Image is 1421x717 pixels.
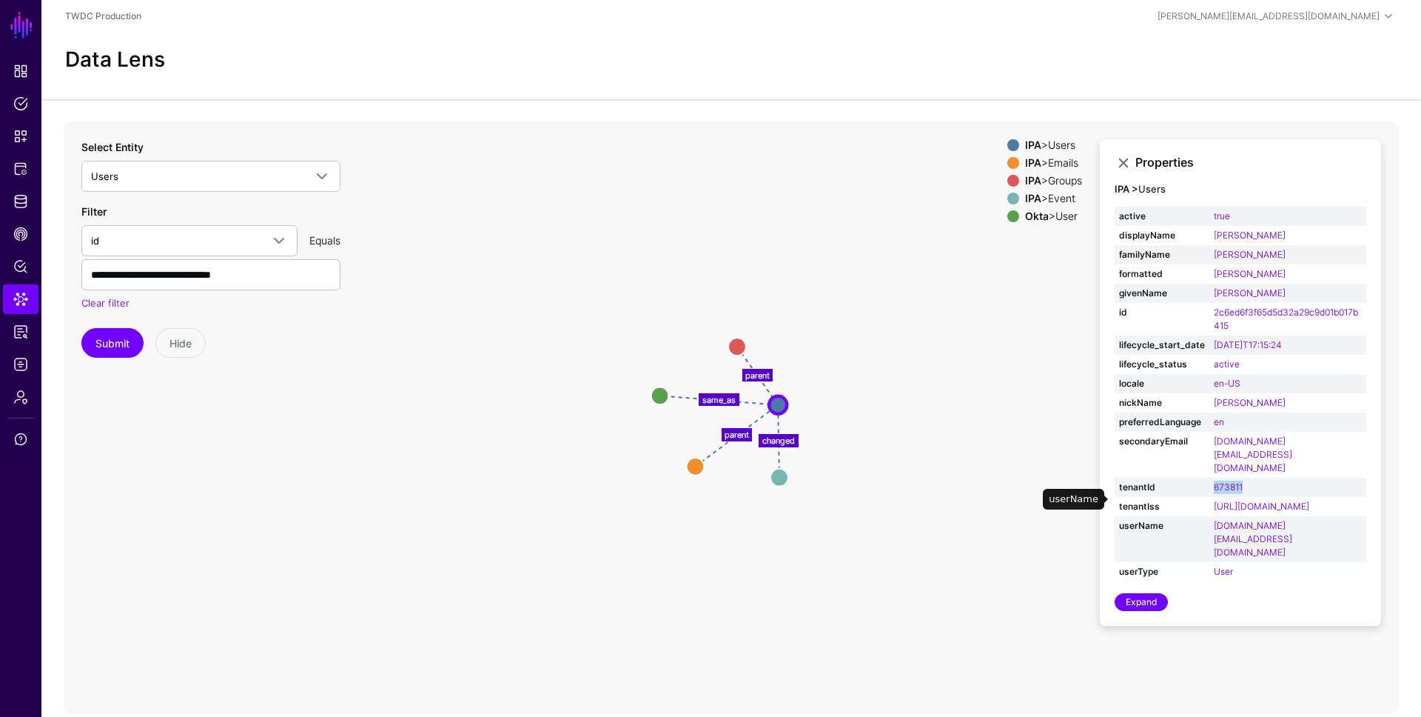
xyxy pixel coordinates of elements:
strong: IPA [1025,174,1041,187]
strong: id [1119,306,1205,319]
a: [PERSON_NAME] [1214,268,1286,279]
a: CAEP Hub [3,219,38,249]
a: en-US [1214,378,1240,389]
a: User [1214,566,1233,577]
a: [PERSON_NAME] [1214,397,1286,408]
div: > Event [1022,193,1085,204]
strong: IPA [1025,156,1041,169]
a: Expand [1115,593,1168,611]
a: TWDC Production [65,10,141,21]
a: Clear filter [81,297,130,309]
a: [DOMAIN_NAME][EMAIL_ADDRESS][DOMAIN_NAME] [1214,436,1292,473]
a: 2c6ed6f3f65d5d32a29c9d01b017b415 [1214,307,1358,331]
span: CAEP Hub [13,227,28,241]
span: Support [13,432,28,447]
label: Select Entity [81,139,144,155]
strong: familyName [1119,248,1205,261]
div: Equals [303,233,346,248]
h3: Properties [1135,156,1366,170]
span: Dashboard [13,64,28,79]
label: Filter [81,204,107,219]
text: parent [725,430,749,440]
a: [DATE]T17:15:24 [1214,339,1282,350]
span: Users [91,170,118,182]
span: Policies [13,96,28,111]
a: Identity Data Fabric [3,187,38,216]
strong: IPA > [1115,183,1138,195]
div: userName [1043,489,1104,510]
div: > Users [1022,139,1085,151]
h2: Data Lens [65,47,165,73]
span: Admin [13,390,28,404]
strong: displayName [1119,229,1205,242]
strong: secondaryEmail [1119,435,1205,448]
a: Admin [3,382,38,412]
span: Identity Data Fabric [13,194,28,209]
strong: active [1119,210,1205,223]
a: 673811 [1214,481,1243,493]
a: [URL][DOMAIN_NAME] [1214,501,1309,512]
button: Submit [81,328,144,358]
span: id [91,235,99,247]
strong: locale [1119,377,1205,390]
strong: preferredLanguage [1119,416,1205,429]
a: Policy Lens [3,252,38,281]
div: [PERSON_NAME][EMAIL_ADDRESS][DOMAIN_NAME] [1158,10,1380,23]
a: [PERSON_NAME] [1214,249,1286,260]
a: Policies [3,89,38,119]
strong: IPA [1025,139,1041,151]
a: Logs [3,350,38,379]
span: Policy Lens [13,259,28,274]
a: [PERSON_NAME] [1214,287,1286,299]
strong: lifecycle_start_date [1119,339,1205,352]
strong: Okta [1025,210,1049,222]
strong: userType [1119,565,1205,578]
text: same_as [702,394,736,404]
a: Protected Systems [3,154,38,184]
a: en [1214,416,1224,427]
button: Hide [155,328,206,358]
a: [PERSON_NAME] [1214,230,1286,241]
a: active [1214,358,1240,370]
strong: givenName [1119,287,1205,300]
a: Snippets [3,121,38,151]
strong: IPA [1025,192,1041,204]
span: Snippets [13,129,28,144]
span: Access Reporting [13,324,28,339]
a: SGNL [9,9,34,41]
a: Dashboard [3,56,38,86]
strong: tenantIss [1119,500,1205,513]
div: > Groups [1022,175,1085,187]
strong: nickName [1119,396,1205,410]
strong: userName [1119,519,1205,533]
a: true [1214,210,1230,221]
text: parent [745,370,770,380]
span: Data Lens [13,292,28,307]
strong: tenantId [1119,481,1205,494]
a: Data Lens [3,284,38,314]
div: > Emails [1022,157,1085,169]
text: changed [762,435,795,445]
strong: formatted [1119,267,1205,281]
div: > User [1022,210,1085,222]
a: [DOMAIN_NAME][EMAIL_ADDRESS][DOMAIN_NAME] [1214,520,1292,558]
h4: Users [1115,184,1366,196]
span: Logs [13,357,28,372]
strong: lifecycle_status [1119,358,1205,371]
a: Access Reporting [3,317,38,347]
span: Protected Systems [13,161,28,176]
